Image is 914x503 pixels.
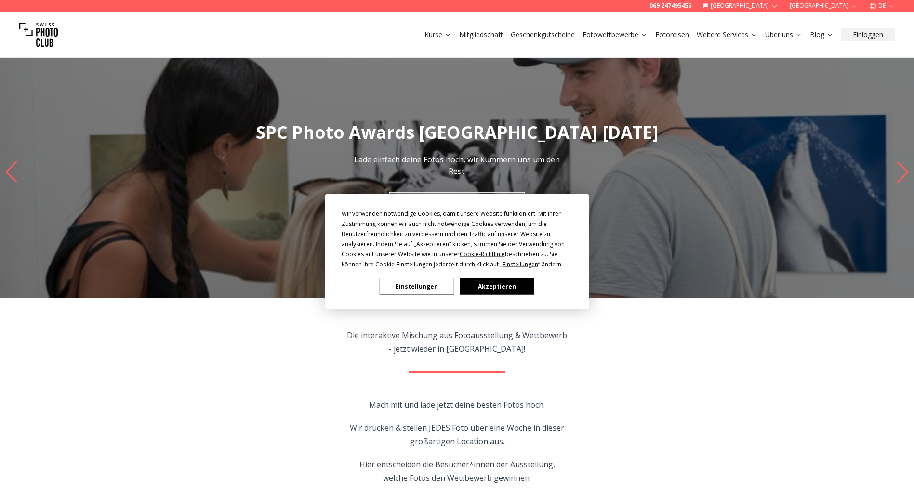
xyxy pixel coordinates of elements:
div: Wir verwenden notwendige Cookies, damit unsere Website funktioniert. Mit Ihrer Zustimmung können ... [342,209,573,269]
div: Cookie Consent Prompt [325,194,589,309]
span: Einstellungen [503,260,538,268]
span: Cookie-Richtlinie [460,250,505,258]
button: Einstellungen [380,278,454,295]
button: Akzeptieren [460,278,534,295]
